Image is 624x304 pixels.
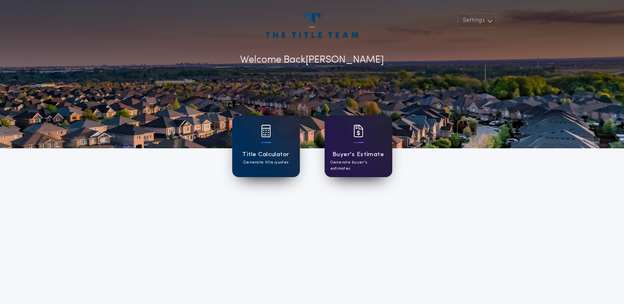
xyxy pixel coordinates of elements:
p: Welcome Back [PERSON_NAME] [240,53,384,68]
p: Generate title quotes [243,159,288,166]
h1: Buyer's Estimate [332,150,384,159]
img: card icon [261,125,271,137]
a: card iconBuyer's EstimateGenerate buyer's estimates [325,115,392,177]
p: Generate buyer's estimates [330,159,386,172]
h1: Title Calculator [242,150,289,159]
a: card iconTitle CalculatorGenerate title quotes [232,115,300,177]
img: card icon [353,125,363,137]
button: Settings [457,13,496,28]
img: account-logo [266,13,358,38]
